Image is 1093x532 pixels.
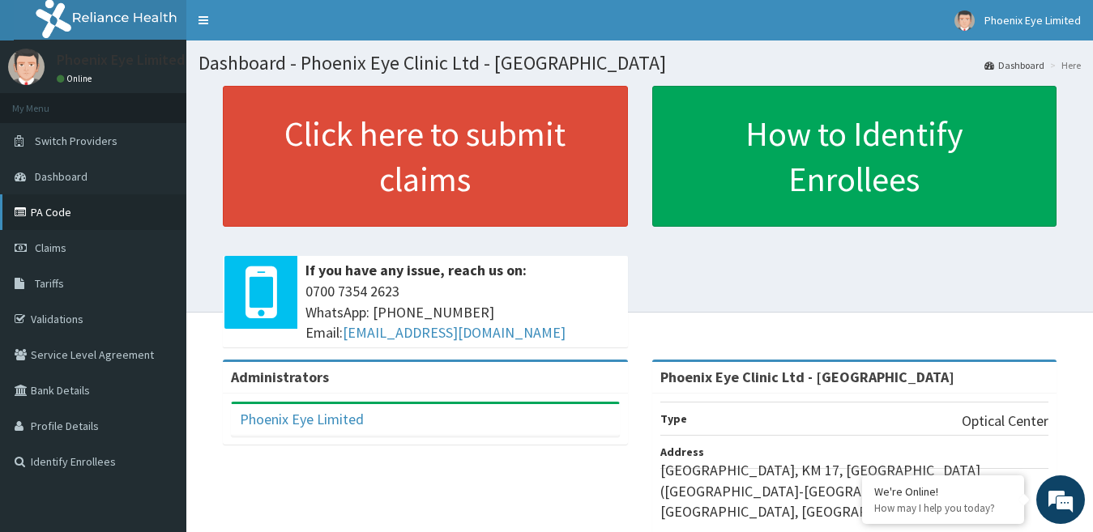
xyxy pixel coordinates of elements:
[660,368,954,386] strong: Phoenix Eye Clinic Ltd - [GEOGRAPHIC_DATA]
[35,169,88,184] span: Dashboard
[94,161,224,325] span: We're online!
[660,411,687,426] b: Type
[962,411,1048,432] p: Optical Center
[266,8,305,47] div: Minimize live chat window
[30,81,66,121] img: d_794563401_company_1708531726252_794563401
[984,13,1081,28] span: Phoenix Eye Limited
[652,86,1057,227] a: How to Identify Enrollees
[343,323,566,342] a: [EMAIL_ADDRESS][DOMAIN_NAME]
[231,368,329,386] b: Administrators
[240,410,364,428] a: Phoenix Eye Limited
[35,240,66,255] span: Claims
[199,53,1081,74] h1: Dashboard - Phoenix Eye Clinic Ltd - [GEOGRAPHIC_DATA]
[305,261,527,279] b: If you have any issue, reach us on:
[57,53,185,67] p: Phoenix Eye Limited
[984,58,1044,72] a: Dashboard
[84,91,272,112] div: Chat with us now
[660,445,704,459] b: Address
[8,49,45,85] img: User Image
[954,11,975,31] img: User Image
[874,484,1012,499] div: We're Online!
[660,460,1049,522] p: [GEOGRAPHIC_DATA], KM 17, [GEOGRAPHIC_DATA] ([GEOGRAPHIC_DATA]-[GEOGRAPHIC_DATA] Bus stop), [GEOG...
[1046,58,1081,72] li: Here
[874,501,1012,515] p: How may I help you today?
[35,276,64,291] span: Tariffs
[223,86,628,227] a: Click here to submit claims
[35,134,117,148] span: Switch Providers
[8,357,309,414] textarea: Type your message and hit 'Enter'
[57,73,96,84] a: Online
[305,281,620,343] span: 0700 7354 2623 WhatsApp: [PHONE_NUMBER] Email:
